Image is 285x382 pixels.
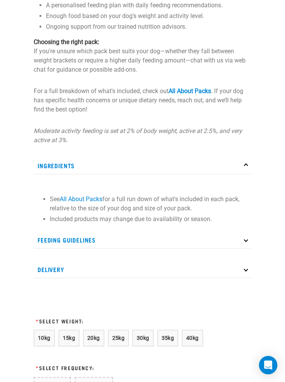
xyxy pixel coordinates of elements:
[34,261,251,278] p: Delivery
[259,356,277,374] div: Open Intercom Messenger
[46,11,251,21] li: Enough food based on your dog’s weight and activity level.
[186,335,199,341] span: 40kg
[169,87,211,95] a: All About Packs
[182,330,203,346] button: 40kg
[34,157,251,174] p: Ingredients
[162,335,174,341] span: 35kg
[157,330,179,346] button: 35kg
[46,22,251,31] li: Ongoing support from our trained nutrition advisors.
[59,330,80,346] button: 15kg
[34,38,251,74] p: If you're unsure which pack best suits your dog—whether they fall between weight brackets or requ...
[34,87,251,114] p: For a full breakdown of what's included, check out . If your dog has specific health concerns or ...
[112,335,125,341] span: 25kg
[34,365,206,371] h3: Select Frequency:
[87,335,100,341] span: 20kg
[34,38,99,46] strong: Choosing the right pack:
[34,127,242,144] em: Moderate activity feeding is set at 2% of body weight, active at 2.5%, and very active at 3%.
[34,231,251,249] p: Feeding Guidelines
[46,1,251,10] li: A personalised feeding plan with daily feeding recommendations.
[50,215,247,224] li: Included products may change due to availability or season.
[34,330,55,346] button: 10kg
[63,335,75,341] span: 15kg
[38,335,51,341] span: 10kg
[60,195,102,203] a: All About Packs
[50,195,247,213] p: See for a full run down of what's included in each pack, relative to the size of your dog and siz...
[34,318,206,324] h3: Select Weight:
[108,330,129,346] button: 25kg
[83,330,104,346] button: 20kg
[137,335,149,341] span: 30kg
[133,330,154,346] button: 30kg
